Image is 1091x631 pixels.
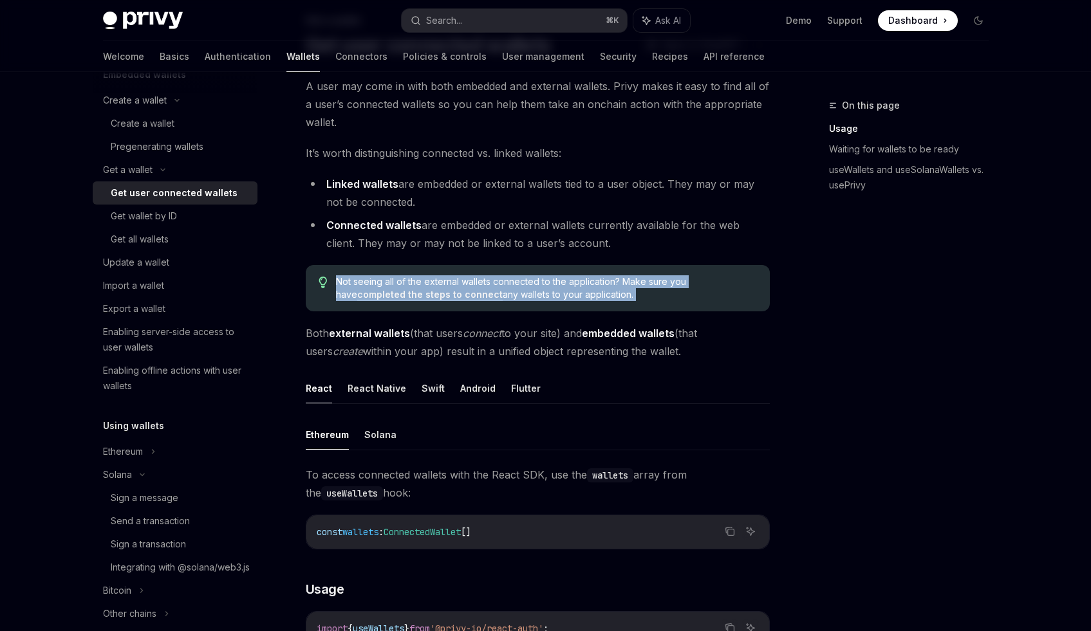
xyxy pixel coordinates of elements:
[93,274,257,297] a: Import a wallet
[111,185,238,201] div: Get user connected wallets
[364,419,396,450] button: Solana
[460,373,496,403] button: Android
[103,12,183,30] img: dark logo
[317,526,342,538] span: const
[842,98,900,113] span: On this page
[111,208,177,224] div: Get wallet by ID
[93,251,257,274] a: Update a wallet
[652,41,688,72] a: Recipes
[463,327,501,340] em: connect
[103,41,144,72] a: Welcome
[829,160,999,196] a: useWallets and useSolanaWallets vs. usePrivy
[103,418,164,434] h5: Using wallets
[103,444,143,459] div: Ethereum
[502,41,584,72] a: User management
[93,320,257,359] a: Enabling server-side access to user wallets
[103,93,167,108] div: Create a wallet
[357,289,503,300] a: completed the steps to connect
[326,178,398,190] strong: Linked wallets
[306,175,770,211] li: are embedded or external wallets tied to a user object. They may or may not be connected.
[704,41,765,72] a: API reference
[111,513,190,529] div: Send a transaction
[103,606,156,621] div: Other chains
[93,181,257,205] a: Get user connected wallets
[306,216,770,252] li: are embedded or external wallets currently available for the web client. They may or may not be l...
[878,10,958,31] a: Dashboard
[205,41,271,72] a: Authentication
[633,9,690,32] button: Ask AI
[93,297,257,320] a: Export a wallet
[827,14,863,27] a: Support
[329,327,410,340] strong: external wallets
[93,486,257,509] a: Sign a message
[422,373,445,403] button: Swift
[93,556,257,579] a: Integrating with @solana/web3.js
[306,580,344,598] span: Usage
[111,116,174,131] div: Create a wallet
[587,468,633,482] code: wallets
[786,14,812,27] a: Demo
[336,275,756,301] span: Not seeing all of the external wallets connected to the application? Make sure you have any walle...
[93,135,257,158] a: Pregenerating wallets
[722,523,738,540] button: Copy the contents from the code block
[103,255,169,270] div: Update a wallet
[461,526,471,538] span: []
[111,490,178,506] div: Sign a message
[103,467,132,482] div: Solana
[103,583,131,598] div: Bitcoin
[403,41,487,72] a: Policies & controls
[111,560,250,575] div: Integrating with @solana/web3.js
[306,419,349,450] button: Ethereum
[306,144,770,162] span: It’s worth distinguishing connected vs. linked wallets:
[888,14,938,27] span: Dashboard
[348,373,406,403] button: React Native
[829,118,999,139] a: Usage
[319,277,328,288] svg: Tip
[426,13,462,28] div: Search...
[582,327,675,340] strong: embedded wallets
[160,41,189,72] a: Basics
[93,533,257,556] a: Sign a transaction
[103,363,250,394] div: Enabling offline actions with user wallets
[333,345,363,358] em: create
[742,523,759,540] button: Ask AI
[342,526,378,538] span: wallets
[655,14,681,27] span: Ask AI
[968,10,989,31] button: Toggle dark mode
[306,373,332,403] button: React
[326,219,422,232] strong: Connected wallets
[93,205,257,228] a: Get wallet by ID
[103,301,165,316] div: Export a wallet
[93,112,257,135] a: Create a wallet
[335,41,387,72] a: Connectors
[111,139,203,154] div: Pregenerating wallets
[93,509,257,533] a: Send a transaction
[606,15,619,26] span: ⌘ K
[511,373,541,403] button: Flutter
[103,278,164,293] div: Import a wallet
[93,228,257,251] a: Get all wallets
[111,536,186,552] div: Sign a transaction
[286,41,320,72] a: Wallets
[93,359,257,398] a: Enabling offline actions with user wallets
[306,77,770,131] span: A user may come in with both embedded and external wallets. Privy makes it easy to find all of a ...
[378,526,384,538] span: :
[111,232,169,247] div: Get all wallets
[306,466,770,502] span: To access connected wallets with the React SDK, use the array from the hook:
[384,526,461,538] span: ConnectedWallet
[103,324,250,355] div: Enabling server-side access to user wallets
[600,41,637,72] a: Security
[321,486,383,500] code: useWallets
[829,139,999,160] a: Waiting for wallets to be ready
[402,9,627,32] button: Search...⌘K
[306,324,770,360] span: Both (that users to your site) and (that users within your app) result in a unified object repres...
[103,162,153,178] div: Get a wallet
